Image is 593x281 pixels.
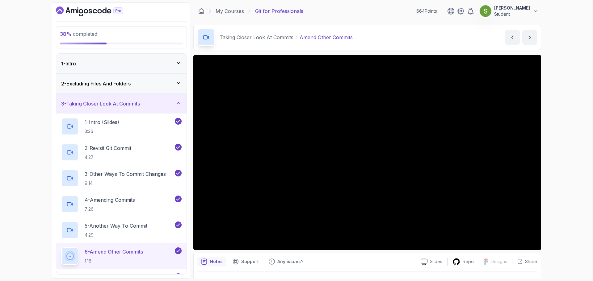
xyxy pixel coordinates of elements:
button: 4-Amending Commits7:26 [61,196,182,213]
p: 4:27 [85,154,131,160]
p: 1 - Intro (Slides) [85,118,119,126]
p: Amend Other Commits [300,34,353,41]
h3: 2 - Excluding Files And Folders [61,80,131,87]
p: 1:18 [85,258,143,264]
button: 1-Intro (Slides)3:36 [61,118,182,135]
button: user profile image[PERSON_NAME]Student [479,5,539,17]
p: Notes [210,258,223,265]
button: notes button [197,257,226,267]
a: My Courses [216,7,244,15]
button: 1-Intro [56,54,187,73]
a: Repo [448,258,479,266]
a: Dashboard [56,6,137,16]
a: Dashboard [198,8,204,14]
button: Support button [229,257,263,267]
p: Support [241,258,259,265]
button: 2-Excluding Files And Folders [56,74,187,93]
p: 6 - Amend Other Commits [85,248,143,255]
button: 2-Revisit Git Commit4:27 [61,144,182,161]
button: 3-Taking Closer Look At Commits [56,94,187,114]
button: 3-Other Ways To Commit Changes9:14 [61,170,182,187]
p: Slides [430,258,442,265]
p: Designs [491,258,507,265]
p: Repo [463,258,474,265]
span: 38 % [60,31,72,37]
a: Slides [416,258,447,265]
iframe: 6 - Amend other commits [193,55,541,250]
span: completed [60,31,97,37]
p: [PERSON_NAME] [494,5,530,11]
p: 5 - Another Way To Commit [85,222,147,229]
button: Feedback button [265,257,307,267]
button: 6-Amend Other Commits1:18 [61,247,182,265]
button: Share [512,258,537,265]
img: user profile image [480,5,491,17]
p: 7:26 [85,206,135,212]
p: 2 - Revisit Git Commit [85,144,131,152]
p: Share [525,258,537,265]
p: Student [494,11,530,17]
button: previous content [505,30,520,45]
p: 4 - Amending Commits [85,196,135,204]
button: 5-Another Way To Commit4:29 [61,221,182,239]
button: next content [522,30,537,45]
p: 664 Points [416,8,437,14]
p: 4:29 [85,232,147,238]
p: 3:36 [85,128,119,134]
p: Any issues? [277,258,303,265]
p: 9:14 [85,180,166,186]
h3: 3 - Taking Closer Look At Commits [61,100,140,107]
p: 3 - Other Ways To Commit Changes [85,170,166,178]
p: Git for Professionals [255,7,303,15]
h3: 1 - Intro [61,60,76,67]
p: Taking Closer Look At Commits [220,34,293,41]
